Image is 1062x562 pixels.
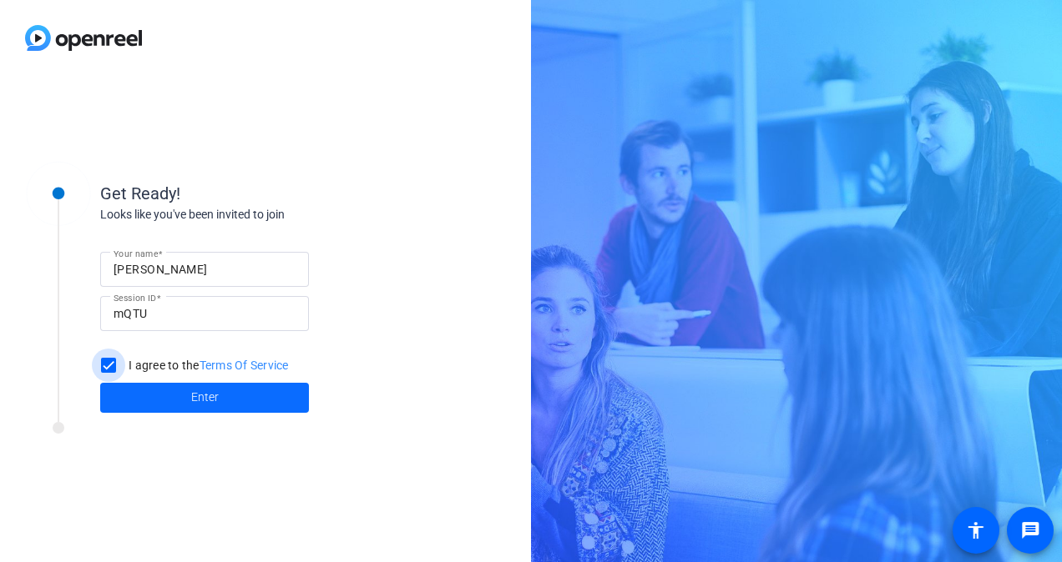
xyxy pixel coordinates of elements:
[966,520,986,540] mat-icon: accessibility
[125,357,289,374] label: I agree to the
[114,248,158,258] mat-label: Your name
[100,206,434,223] div: Looks like you've been invited to join
[200,359,289,372] a: Terms Of Service
[1020,520,1040,540] mat-icon: message
[191,389,219,406] span: Enter
[100,181,434,206] div: Get Ready!
[114,293,156,303] mat-label: Session ID
[100,383,309,413] button: Enter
